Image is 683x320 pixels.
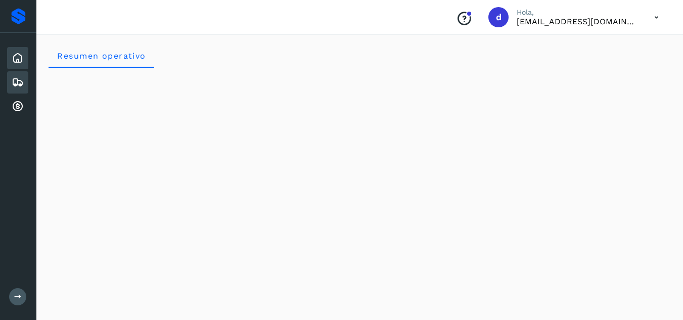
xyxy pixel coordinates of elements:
[517,8,638,17] p: Hola,
[7,96,28,118] div: Cuentas por cobrar
[517,17,638,26] p: daniel3129@outlook.com
[57,51,146,61] span: Resumen operativo
[7,47,28,69] div: Inicio
[7,71,28,94] div: Embarques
